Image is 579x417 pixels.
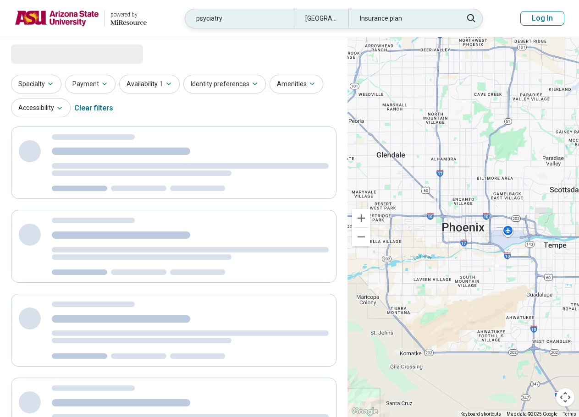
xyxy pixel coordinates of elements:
button: Log In [520,11,564,26]
button: Map camera controls [556,388,574,406]
div: Clear filters [74,97,113,119]
button: Specialty [11,75,61,93]
button: Zoom out [352,228,370,246]
div: [GEOGRAPHIC_DATA], [GEOGRAPHIC_DATA] [294,9,348,28]
button: Amenities [270,75,323,93]
span: 1 [160,79,163,89]
button: Payment [65,75,116,93]
div: powered by [110,11,147,19]
a: Arizona State Universitypowered by [15,7,147,29]
button: Identity preferences [183,75,266,93]
div: psyciatry [185,9,294,28]
button: Accessibility [11,99,71,117]
div: Insurance plan [348,9,457,28]
img: Arizona State University [15,7,99,29]
button: Zoom in [352,209,370,227]
span: Map data ©2025 Google [507,412,557,417]
button: Availability1 [119,75,180,93]
span: Loading... [11,44,88,63]
a: Terms (opens in new tab) [563,412,576,417]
